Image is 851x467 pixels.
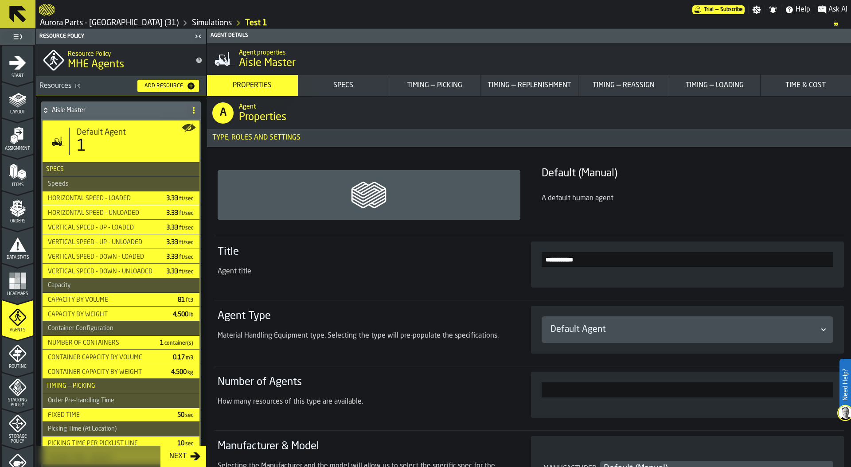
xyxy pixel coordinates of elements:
[44,268,159,275] div: Vertical Speed - Down - Unloaded
[171,369,194,375] span: 4,500
[43,436,199,450] div: StatList-item-Picking Time per Picklist line
[239,101,844,110] h2: Sub Title
[43,397,120,404] div: Order Pre-handling Time
[166,451,190,462] div: Next
[38,33,192,39] div: Resource Policy
[44,354,166,361] div: Container Capacity by Volume
[43,235,199,249] div: StatList-item-Vertical Speed - Up - Unloaded
[44,311,166,318] div: Capacity by weight
[186,355,193,361] span: m3
[178,297,194,303] span: 81
[52,107,183,114] h4: Aisle Master
[207,29,851,43] header: Agent details
[212,102,234,124] div: A
[43,162,199,177] h3: title-section-Specs
[550,323,816,336] div: DropdownMenuValue-default
[207,129,851,147] h3: title-section-Type, Roles and Settings
[160,446,206,467] button: button-Next
[43,422,199,436] h3: title-section-Picking Time (At Location)
[245,18,267,28] a: link-to-/wh/i/aa2e4adb-2cd5-4688-aa4a-ec82bcf75d46/simulations/a1a4d392-911a-4b0b-85a7-2344757fce99
[211,80,294,91] div: Properties
[828,4,847,15] span: Ask AI
[77,128,192,137] div: Title
[189,312,193,318] span: lb
[43,325,119,332] div: Container Configuration
[40,18,179,28] a: link-to-/wh/i/aa2e4adb-2cd5-4688-aa4a-ec82bcf75d46
[186,298,193,303] span: ft3
[2,219,33,224] span: Orders
[36,44,206,76] div: title-MHE Agents
[239,47,847,56] h2: Sub Title
[36,29,206,44] header: Resource Policy
[218,266,510,277] div: Agent title
[484,80,574,91] div: Timing — Replenishment
[43,408,199,422] div: StatList-item-Fixed time
[43,206,199,220] div: StatList-item-Horizontal Speed - Unloaded
[166,269,194,275] span: 3.33
[43,293,199,307] div: StatList-item-Capacity by volume
[43,180,74,187] div: Speeds
[2,155,33,190] li: menu Items
[43,265,199,278] div: StatList-item-Vertical Speed - Down - Unloaded
[298,75,389,96] button: button-Specs
[43,350,199,364] div: StatList-item-Container Capacity by Volume
[166,195,194,202] span: 3.33
[43,382,95,389] span: Timing — Picking
[2,434,33,444] span: Storage Policy
[179,255,193,260] span: ft/sec
[542,252,834,267] label: input-value-
[2,227,33,263] li: menu Data Stats
[218,331,510,341] div: Material Handling Equipment type. Selecting the type will pre-populate the specifications.
[2,364,33,369] span: Routing
[192,18,232,28] a: link-to-/wh/i/aa2e4adb-2cd5-4688-aa4a-ec82bcf75d46
[218,309,510,323] h3: Agent Type
[77,128,126,137] span: Default Agent
[2,118,33,154] li: menu Assignment
[177,440,194,447] span: 10
[173,354,194,361] span: 0.17
[43,379,199,393] h3: title-section-Timing — Picking
[207,97,851,129] div: title-Properties
[749,5,765,14] label: button-toggle-Settings
[166,254,194,260] span: 3.33
[302,80,386,91] div: Specs
[43,307,199,321] div: StatList-item-Capacity by weight
[765,5,781,14] label: button-toggle-Notifications
[44,239,159,246] div: Vertical Speed - Up - Unloaded
[41,101,183,119] div: Aisle Master
[2,292,33,296] span: Heatmaps
[179,196,193,202] span: ft/sec
[166,239,194,245] span: 3.33
[43,336,199,350] div: StatList-item-Number of Containers
[2,328,33,333] span: Agents
[39,2,55,18] a: logo-header
[179,269,193,275] span: ft/sec
[43,191,199,205] div: StatList-item-Horizontal Speed - Loaded
[43,177,199,191] h3: title-section-Speeds
[2,110,33,115] span: Layout
[2,373,33,408] li: menu Stacking Policy
[173,311,194,318] span: 4,500
[179,211,193,216] span: ft/sec
[542,252,834,267] input: input-value- input-value-
[2,336,33,372] li: menu Routing
[542,316,834,343] div: DropdownMenuValue-default
[2,409,33,444] li: menu Storage Policy
[207,132,306,143] div: Type, Roles and Settings
[218,397,510,407] div: How many resources of this type are available.
[542,382,834,397] label: input-value-
[2,300,33,335] li: menu Agents
[218,440,510,454] h3: Manufacturer & Model
[692,5,745,14] a: link-to-/wh/i/aa2e4adb-2cd5-4688-aa4a-ec82bcf75d46/pricing/
[187,370,193,375] span: kg
[542,167,844,190] h4: Default (Manual)
[704,7,714,13] span: Trial
[218,245,510,259] h3: Title
[44,210,159,217] div: Horizontal Speed - Unloaded
[578,75,669,96] button: button-Timing — Reassign
[179,226,193,231] span: ft/sec
[2,46,33,81] li: menu Start
[239,110,286,125] span: Properties
[207,75,298,96] button: button-Properties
